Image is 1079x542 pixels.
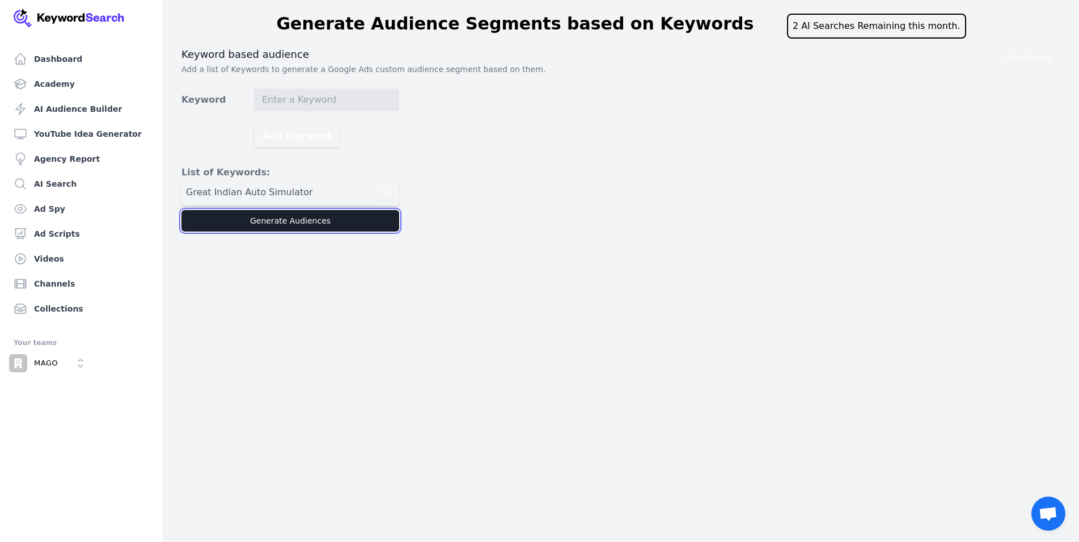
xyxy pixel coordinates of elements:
h3: Keyword based audience [181,48,1061,61]
div: Open chat [1031,497,1065,531]
a: Ad Spy [9,198,154,220]
button: Generate Audiences [181,210,399,232]
p: Add a list of Keywords to generate a Google Ads custom audience segment based on them. [181,64,1061,75]
a: Dashboard [9,48,154,70]
a: AI Search [9,173,154,195]
a: Collections [9,297,154,320]
a: Academy [9,73,154,95]
a: YouTube Idea Generator [9,123,154,145]
button: Open organization switcher [9,354,90,372]
p: MAGO [34,358,58,368]
h1: Generate Audience Segments based on Keywords [277,14,754,39]
img: MAGO [9,354,27,372]
div: 2 AI Searches Remaining this month. [787,14,966,39]
div: Your teams [14,336,149,350]
button: Video Tutorial [1000,50,1059,67]
span: Great Indian Auto Simulator [186,186,313,199]
a: Videos [9,247,154,270]
button: Add Keyword [254,125,340,148]
input: Enter a Keyword [254,89,399,111]
a: Channels [9,272,154,295]
a: Agency Report [9,148,154,170]
label: Keyword [181,93,254,107]
h3: List of Keywords: [181,166,399,179]
img: Your Company [14,9,125,27]
a: Ad Scripts [9,222,154,245]
a: AI Audience Builder [9,98,154,120]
